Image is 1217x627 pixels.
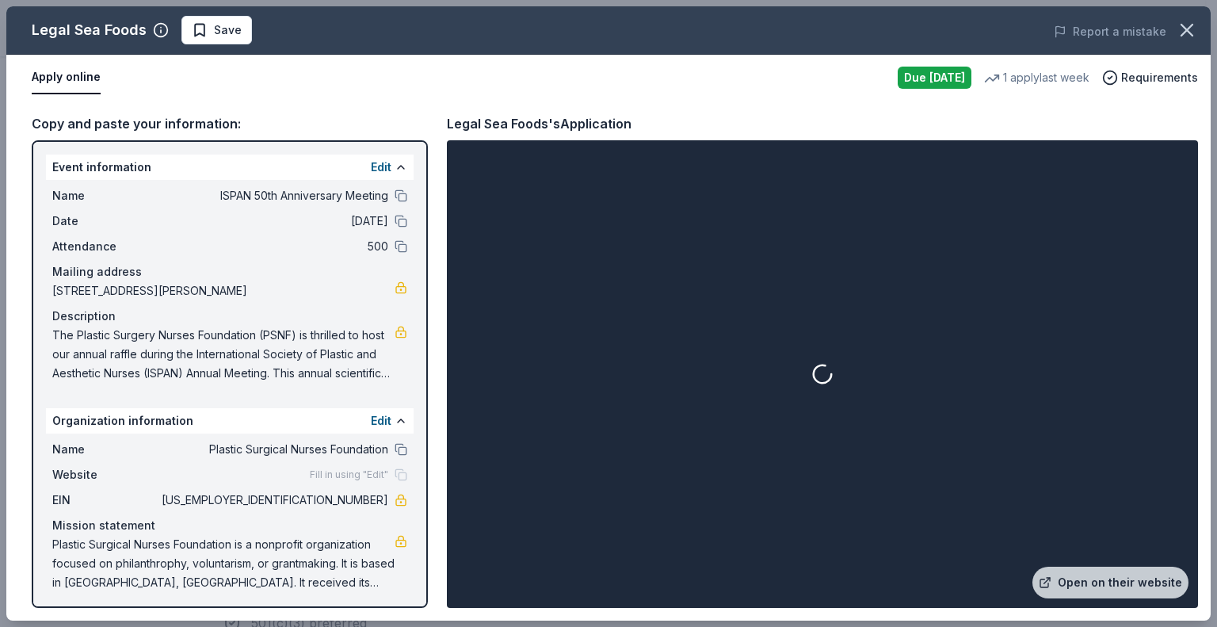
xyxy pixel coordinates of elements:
span: 500 [158,237,388,256]
span: Save [214,21,242,40]
div: 1 apply last week [984,68,1089,87]
span: Name [52,186,158,205]
button: Edit [371,411,391,430]
span: Website [52,465,158,484]
div: Event information [46,155,414,180]
button: Report a mistake [1054,22,1166,41]
span: ISPAN 50th Anniversary Meeting [158,186,388,205]
button: Save [181,16,252,44]
div: Mission statement [52,516,407,535]
div: Description [52,307,407,326]
span: Fill in using "Edit" [310,468,388,481]
span: Plastic Surgical Nurses Foundation [158,440,388,459]
div: Organization information [46,408,414,434]
button: Apply online [32,61,101,94]
span: Requirements [1121,68,1198,87]
div: Copy and paste your information: [32,113,428,134]
span: [US_EMPLOYER_IDENTIFICATION_NUMBER] [158,491,388,510]
span: [DATE] [158,212,388,231]
div: Legal Sea Foods's Application [447,113,631,134]
button: Edit [371,158,391,177]
span: The Plastic Surgery Nurses Foundation (PSNF) is thrilled to host our annual raffle during the Int... [52,326,395,383]
span: EIN [52,491,158,510]
span: Name [52,440,158,459]
span: Attendance [52,237,158,256]
div: Legal Sea Foods [32,17,147,43]
span: Date [52,212,158,231]
span: [STREET_ADDRESS][PERSON_NAME] [52,281,395,300]
div: Mailing address [52,262,407,281]
a: Open on their website [1032,567,1188,598]
span: Plastic Surgical Nurses Foundation is a nonprofit organization focused on philanthrophy, voluntar... [52,535,395,592]
button: Requirements [1102,68,1198,87]
div: Due [DATE] [898,67,971,89]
